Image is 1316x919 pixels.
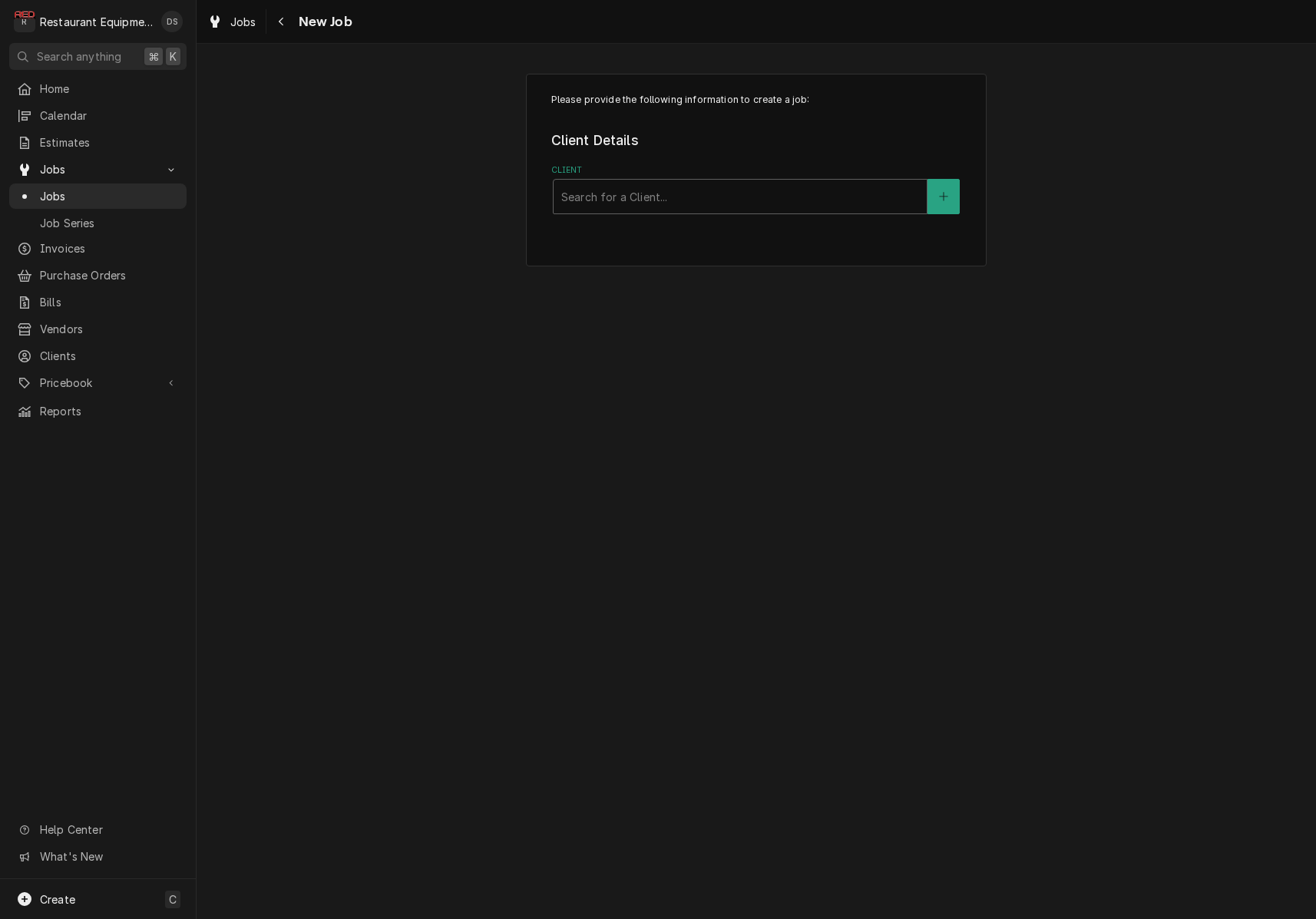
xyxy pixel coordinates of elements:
[9,316,187,342] a: Vendors
[927,179,960,214] button: Create New Client
[40,240,179,256] span: Invoices
[161,11,183,32] div: Derek Stewart's Avatar
[40,403,179,419] span: Reports
[9,844,187,869] a: Go to What's New
[14,11,35,32] div: Restaurant Equipment Diagnostics's Avatar
[9,130,187,155] a: Estimates
[169,891,177,907] span: C
[9,343,187,369] a: Clients
[9,183,187,209] a: Jobs
[14,11,35,32] div: R
[40,188,179,204] span: Jobs
[551,131,962,150] legend: Client Details
[9,817,187,842] a: Go to Help Center
[40,267,179,283] span: Purchase Orders
[230,14,256,30] span: Jobs
[9,43,187,70] button: Search anything⌘K
[551,93,962,107] p: Please provide the following information to create a job:
[9,370,187,395] a: Go to Pricebook
[148,48,159,64] span: ⌘
[939,191,948,202] svg: Create New Client
[201,9,263,35] a: Jobs
[551,93,962,214] div: Job Create/Update Form
[40,821,177,838] span: Help Center
[9,76,187,101] a: Home
[269,9,294,34] button: Navigate back
[9,157,187,182] a: Go to Jobs
[40,14,153,30] div: Restaurant Equipment Diagnostics
[40,294,179,310] span: Bills
[9,398,187,424] a: Reports
[9,236,187,261] a: Invoices
[40,107,179,124] span: Calendar
[40,848,177,864] span: What's New
[526,74,987,266] div: Job Create/Update
[9,103,187,128] a: Calendar
[40,161,156,177] span: Jobs
[551,164,962,214] div: Client
[40,348,179,364] span: Clients
[9,263,187,288] a: Purchase Orders
[9,289,187,315] a: Bills
[40,134,179,150] span: Estimates
[40,215,179,231] span: Job Series
[40,893,75,906] span: Create
[40,321,179,337] span: Vendors
[9,210,187,236] a: Job Series
[294,12,352,32] span: New Job
[551,164,962,177] label: Client
[170,48,177,64] span: K
[161,11,183,32] div: DS
[40,375,156,391] span: Pricebook
[37,48,121,64] span: Search anything
[40,81,179,97] span: Home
